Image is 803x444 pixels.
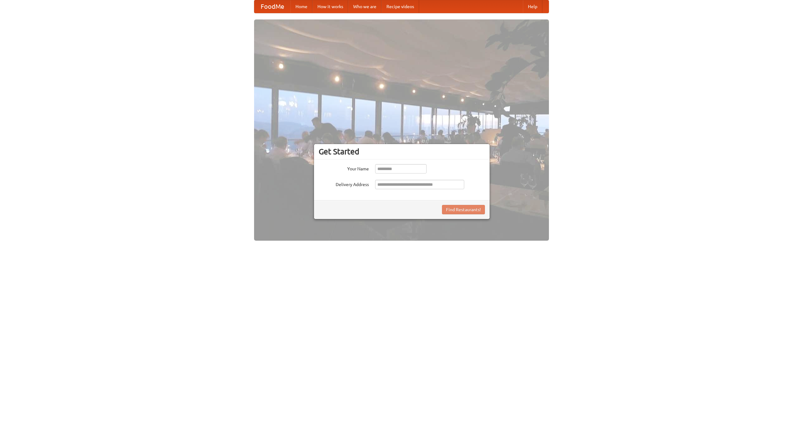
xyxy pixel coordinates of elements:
label: Your Name [319,164,369,172]
a: How it works [312,0,348,13]
label: Delivery Address [319,180,369,188]
a: Who we are [348,0,381,13]
a: Home [290,0,312,13]
h3: Get Started [319,147,485,156]
a: Help [523,0,542,13]
a: FoodMe [254,0,290,13]
button: Find Restaurants! [442,205,485,214]
a: Recipe videos [381,0,419,13]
